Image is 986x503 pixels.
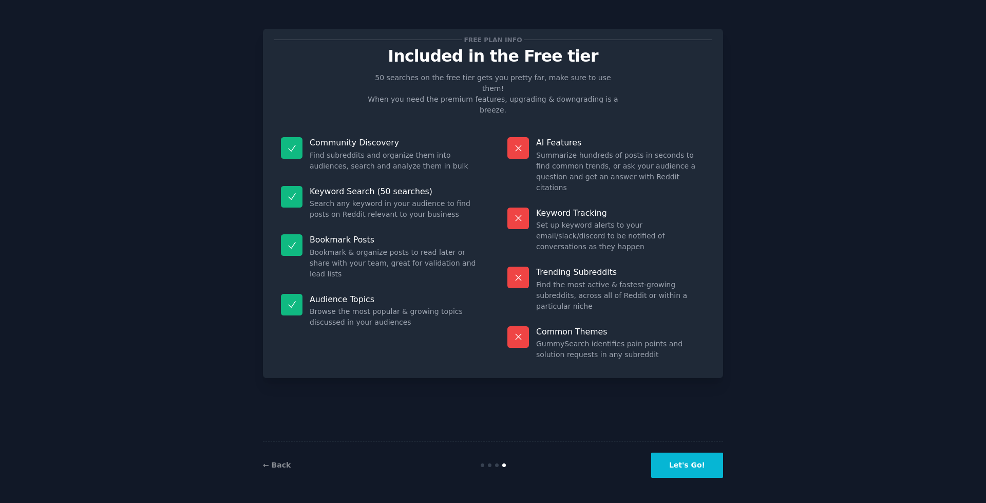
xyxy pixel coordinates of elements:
dd: Find the most active & fastest-growing subreddits, across all of Reddit or within a particular niche [536,280,705,312]
dd: Bookmark & organize posts to read later or share with your team, great for validation and lead lists [310,247,479,280]
dd: Browse the most popular & growing topics discussed in your audiences [310,306,479,328]
p: Audience Topics [310,294,479,305]
p: Keyword Search (50 searches) [310,186,479,197]
button: Let's Go! [651,453,723,478]
p: Bookmark Posts [310,234,479,245]
p: Included in the Free tier [274,47,712,65]
p: 50 searches on the free tier gets you pretty far, make sure to use them! When you need the premiu... [364,72,622,116]
p: Community Discovery [310,137,479,148]
p: Keyword Tracking [536,208,705,218]
a: ← Back [263,461,291,469]
dd: Find subreddits and organize them into audiences, search and analyze them in bulk [310,150,479,172]
dd: Set up keyword alerts to your email/slack/discord to be notified of conversations as they happen [536,220,705,252]
p: AI Features [536,137,705,148]
p: Common Themes [536,326,705,337]
dd: Summarize hundreds of posts in seconds to find common trends, or ask your audience a question and... [536,150,705,193]
dd: Search any keyword in your audience to find posts on Reddit relevant to your business [310,198,479,220]
span: Free plan info [462,34,524,45]
p: Trending Subreddits [536,267,705,277]
dd: GummySearch identifies pain points and solution requests in any subreddit [536,339,705,360]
